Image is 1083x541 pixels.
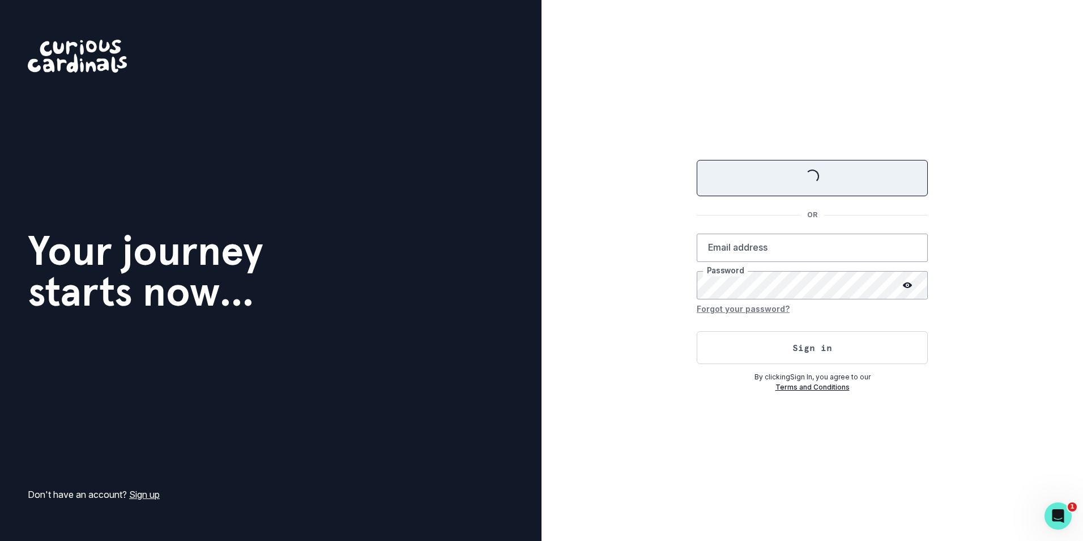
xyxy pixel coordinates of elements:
[28,230,263,312] h1: Your journey starts now...
[1068,502,1077,512] span: 1
[1044,502,1072,530] iframe: Intercom live chat
[129,489,160,500] a: Sign up
[28,488,160,501] p: Don't have an account?
[697,160,928,196] button: Sign in with Google (GSuite)
[697,372,928,382] p: By clicking Sign In , you agree to our
[697,299,790,318] button: Forgot your password?
[775,383,850,391] a: Terms and Conditions
[697,331,928,364] button: Sign in
[28,40,127,73] img: Curious Cardinals Logo
[800,210,824,220] p: OR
